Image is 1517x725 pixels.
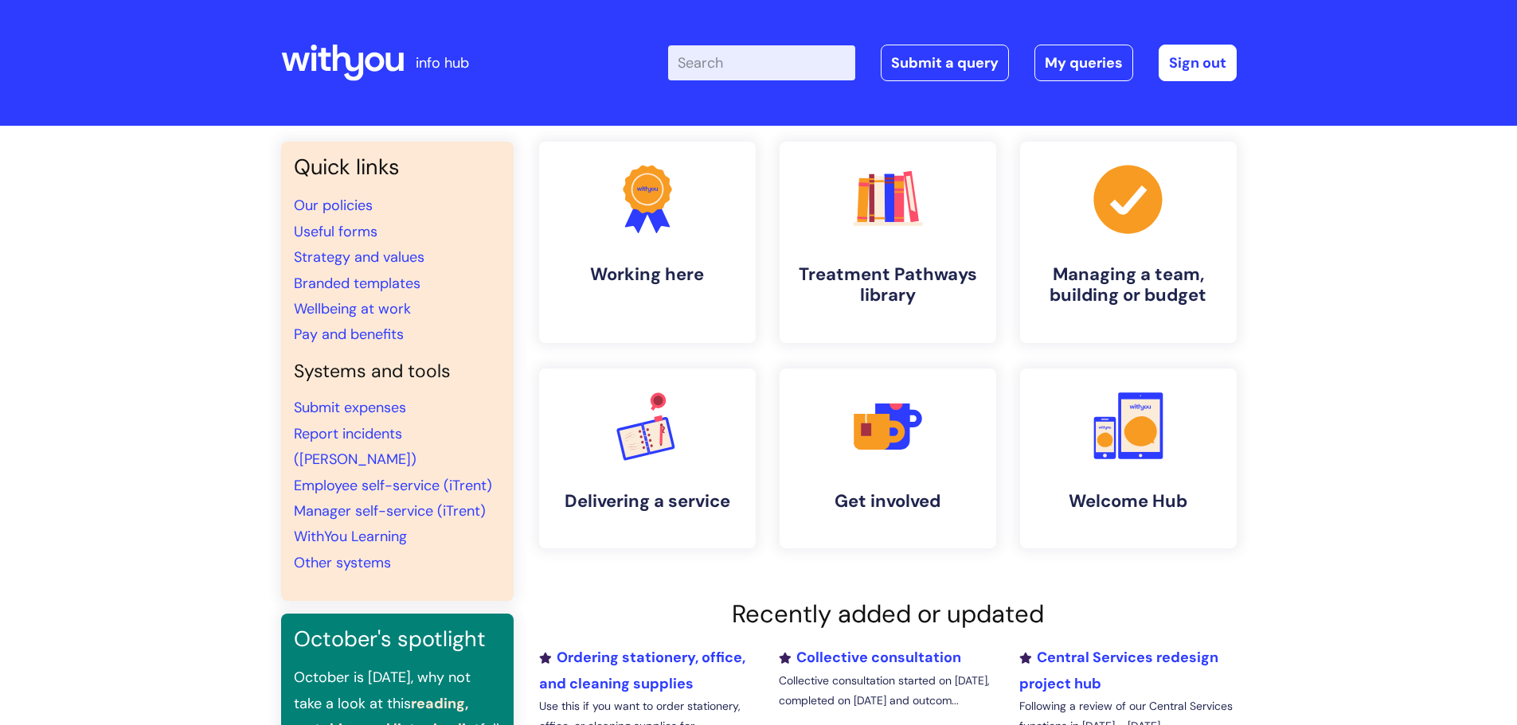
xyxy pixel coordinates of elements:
[668,45,1237,81] div: | -
[780,142,996,343] a: Treatment Pathways library
[294,626,501,652] h3: October's spotlight
[779,648,961,667] a: Collective consultation
[539,648,745,692] a: Ordering stationery, office, and cleaning supplies
[792,491,983,512] h4: Get involved
[294,274,420,293] a: Branded templates
[294,424,416,469] a: Report incidents ([PERSON_NAME])
[294,501,486,520] a: Manager self-service (iTrent)
[539,368,756,548] a: Delivering a service
[416,50,469,76] p: info hub
[552,264,743,285] h4: Working here
[539,142,756,343] a: Working here
[294,527,407,546] a: WithYou Learning
[552,491,743,512] h4: Delivering a service
[1033,264,1224,306] h4: Managing a team, building or budget
[294,398,406,417] a: Submit expenses
[1020,142,1237,343] a: Managing a team, building or budget
[294,154,501,180] h3: Quick links
[1034,45,1133,81] a: My queries
[294,222,377,241] a: Useful forms
[1020,368,1237,548] a: Welcome Hub
[539,599,1237,629] h2: Recently added or updated
[294,553,391,572] a: Other systems
[294,299,411,318] a: Wellbeing at work
[294,361,501,383] h4: Systems and tools
[1159,45,1237,81] a: Sign out
[1019,648,1218,692] a: Central Services redesign project hub
[294,476,492,495] a: Employee self-service (iTrent)
[294,248,424,267] a: Strategy and values
[294,325,404,344] a: Pay and benefits
[780,368,996,548] a: Get involved
[881,45,1009,81] a: Submit a query
[294,196,373,215] a: Our policies
[792,264,983,306] h4: Treatment Pathways library
[1033,491,1224,512] h4: Welcome Hub
[779,671,995,711] p: Collective consultation started on [DATE], completed on [DATE] and outcom...
[668,45,855,80] input: Search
